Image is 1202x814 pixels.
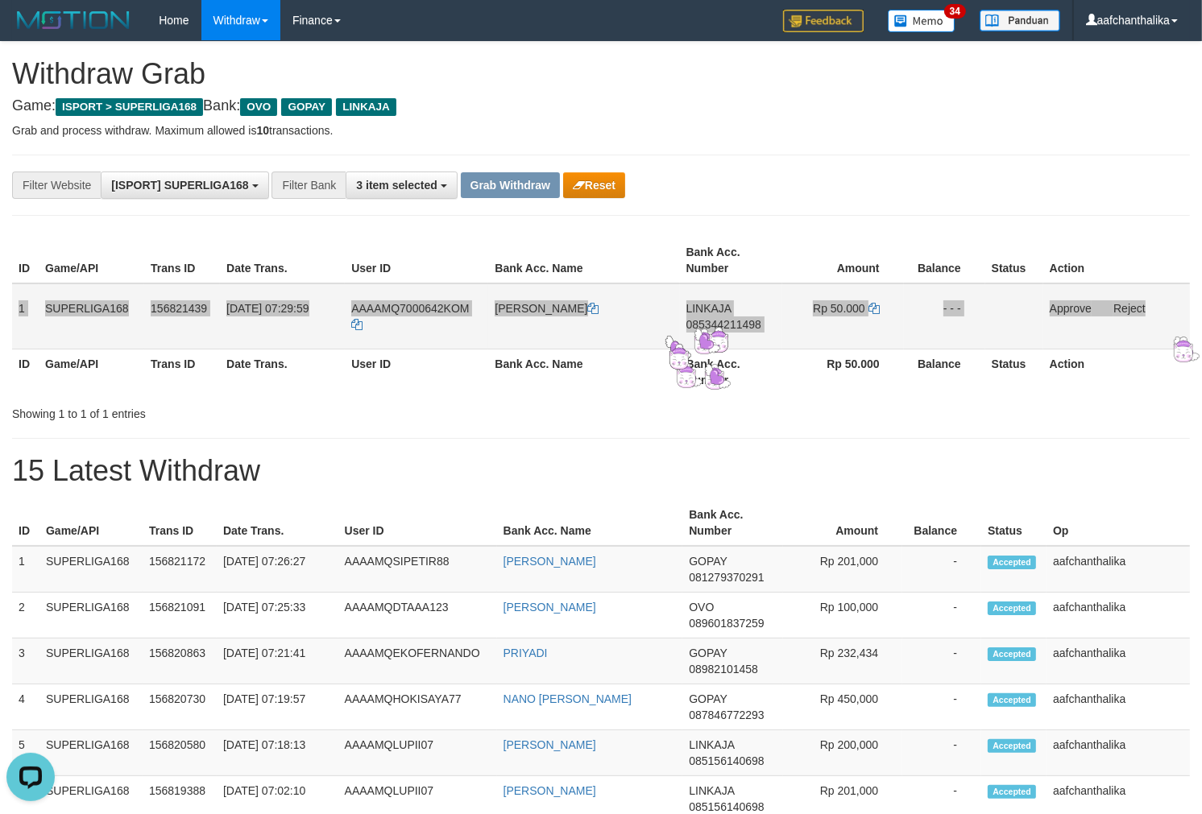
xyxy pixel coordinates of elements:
th: ID [12,349,39,395]
td: AAAAMQHOKISAYA77 [338,684,497,730]
a: [PERSON_NAME] [504,555,596,568]
td: - [902,546,981,593]
p: Grab and process withdraw. Maximum allowed is transactions. [12,122,1190,138]
a: [PERSON_NAME] [504,784,596,797]
div: Showing 1 to 1 of 1 entries [12,399,489,422]
th: Game/API [39,238,144,283]
td: 156820730 [143,684,217,730]
th: Status [985,238,1043,283]
th: Date Trans. [220,238,345,283]
th: Amount [782,238,904,283]
a: NANO [PERSON_NAME] [504,692,632,705]
span: [ISPORT] SUPERLIGA168 [111,179,248,192]
span: OVO [689,601,714,614]
td: Rp 450,000 [783,684,902,730]
th: User ID [345,238,488,283]
td: - [902,638,981,684]
span: Accepted [988,647,1036,661]
td: - [902,730,981,776]
th: Date Trans. [220,349,345,395]
td: 2 [12,593,39,638]
span: Copy 085156140698 to clipboard [689,800,764,813]
span: Accepted [988,693,1036,707]
th: Bank Acc. Name [488,349,679,395]
td: [DATE] 07:21:41 [217,638,338,684]
span: LINKAJA [689,738,734,751]
span: Accepted [988,739,1036,753]
span: Copy 087846772293 to clipboard [689,709,764,721]
td: AAAAMQSIPETIR88 [338,546,497,593]
td: Rp 200,000 [783,730,902,776]
td: aafchanthalika [1047,546,1190,593]
th: Op [1047,500,1190,546]
th: Bank Acc. Number [680,238,782,283]
th: Trans ID [144,349,220,395]
div: Filter Website [12,171,101,199]
h1: Withdraw Grab [12,58,1190,90]
td: SUPERLIGA168 [39,546,143,593]
th: Bank Acc. Number [682,500,783,546]
a: [PERSON_NAME] [495,302,599,315]
img: MOTION_logo.png [12,8,135,32]
td: 4 [12,684,39,730]
th: Status [981,500,1047,546]
span: AAAAMQ7000642KOM [351,302,469,315]
td: aafchanthalika [1047,730,1190,776]
button: Reset [563,172,625,198]
span: Copy 089601837259 to clipboard [689,617,764,630]
span: Accepted [988,601,1036,615]
th: Bank Acc. Number [680,349,782,395]
th: Game/API [39,500,143,546]
th: Action [1043,238,1190,283]
th: Bank Acc. Name [497,500,683,546]
th: Action [1043,349,1190,395]
span: ISPORT > SUPERLIGA168 [56,98,203,116]
img: panduan.png [980,10,1060,31]
span: Copy 081279370291 to clipboard [689,571,764,584]
span: LINKAJA [686,302,732,315]
td: SUPERLIGA168 [39,283,144,349]
span: Copy 085344211498 to clipboard [686,318,761,331]
td: 156820863 [143,638,217,684]
h1: 15 Latest Withdraw [12,455,1190,487]
span: 156821439 [151,302,207,315]
td: - [902,593,981,638]
td: 1 [12,283,39,349]
button: Open LiveChat chat widget [6,6,55,55]
a: Copy 50000 to clipboard [868,302,880,315]
th: User ID [345,349,488,395]
a: [PERSON_NAME] [504,601,596,614]
span: 34 [944,4,966,19]
a: AAAAMQ7000642KOM [351,302,469,331]
td: SUPERLIGA168 [39,684,143,730]
td: SUPERLIGA168 [39,593,143,638]
td: - - - [904,283,985,349]
span: GOPAY [689,692,727,705]
td: AAAAMQEKOFERNANDO [338,638,497,684]
th: Amount [783,500,902,546]
td: 156821091 [143,593,217,638]
span: OVO [240,98,277,116]
th: ID [12,238,39,283]
span: GOPAY [281,98,332,116]
a: Reject [1113,302,1146,315]
div: Filter Bank [271,171,346,199]
td: Rp 100,000 [783,593,902,638]
td: 156821172 [143,546,217,593]
td: aafchanthalika [1047,684,1190,730]
th: Balance [904,349,985,395]
td: 156820580 [143,730,217,776]
td: AAAAMQLUPII07 [338,730,497,776]
img: Feedback.jpg [783,10,864,32]
th: User ID [338,500,497,546]
td: SUPERLIGA168 [39,730,143,776]
td: aafchanthalika [1047,593,1190,638]
span: Copy 08982101458 to clipboard [689,663,758,676]
strong: 10 [256,124,269,137]
a: PRIYADI [504,647,548,659]
img: Button%20Memo.svg [888,10,955,32]
th: Trans ID [143,500,217,546]
span: GOPAY [689,555,727,568]
a: Approve [1050,302,1092,315]
a: [PERSON_NAME] [504,738,596,751]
